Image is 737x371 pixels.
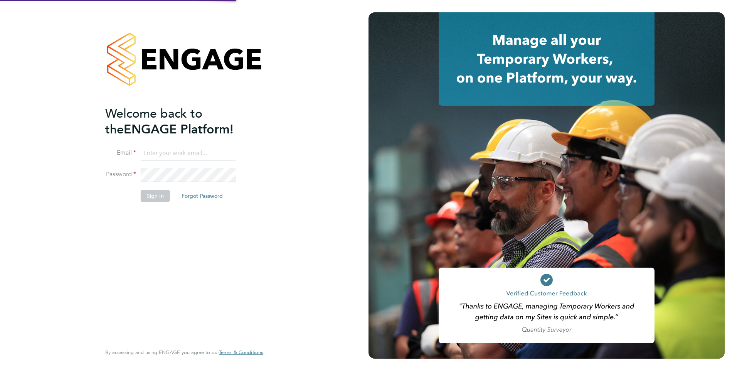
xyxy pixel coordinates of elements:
h2: ENGAGE Platform! [105,106,256,137]
span: Welcome back to the [105,106,202,137]
a: Terms & Conditions [219,349,263,356]
input: Enter your work email... [141,147,236,160]
button: Sign In [141,190,170,202]
label: Email [105,149,136,157]
button: Forgot Password [175,190,229,202]
span: By accessing and using ENGAGE you agree to our [105,349,263,356]
label: Password [105,170,136,179]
